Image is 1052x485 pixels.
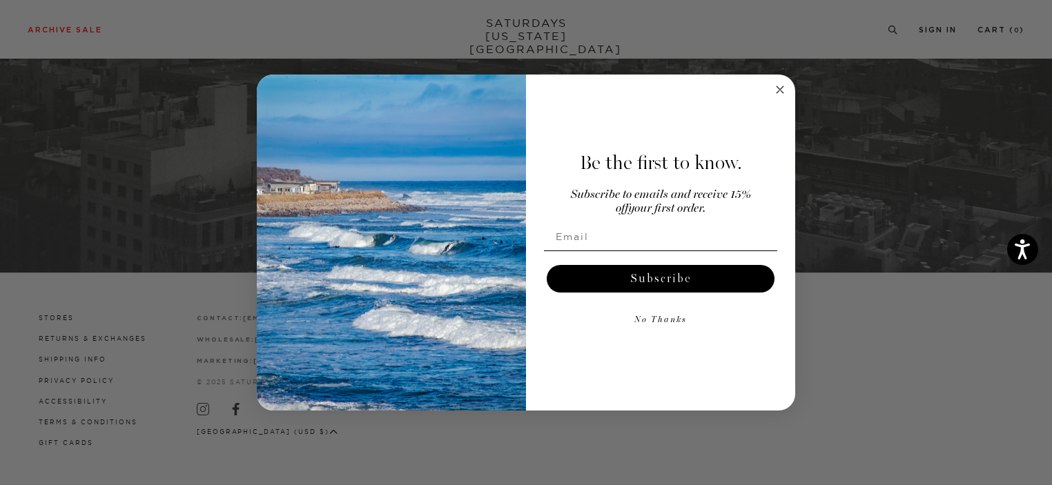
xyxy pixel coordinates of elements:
span: off [616,203,628,215]
button: Close dialog [772,81,788,98]
input: Email [544,223,777,250]
button: Subscribe [547,265,775,293]
img: underline [544,250,777,251]
span: your first order. [628,203,705,215]
img: 125c788d-000d-4f3e-b05a-1b92b2a23ec9.jpeg [257,75,526,411]
span: Subscribe to emails and receive 15% [571,189,751,201]
button: No Thanks [544,306,777,334]
span: Be the first to know. [580,151,742,175]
